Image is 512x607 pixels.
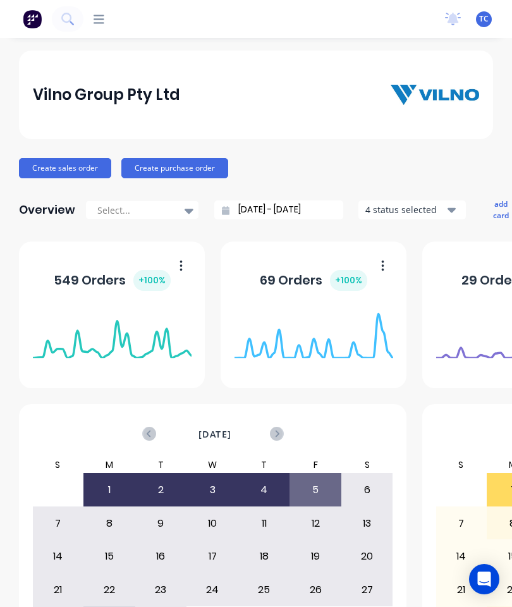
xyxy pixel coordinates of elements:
div: W [186,457,238,472]
div: 8 [84,508,135,539]
div: 26 [290,574,341,606]
div: + 100 % [133,270,171,291]
div: 25 [239,574,290,606]
div: 23 [136,574,186,606]
div: 14 [436,541,487,572]
div: 16 [136,541,186,572]
div: 2 [136,474,186,506]
div: S [32,457,84,472]
div: 7 [436,508,487,539]
div: 19 [290,541,341,572]
div: F [290,457,341,472]
div: 24 [187,574,238,606]
div: T [238,457,290,472]
div: T [135,457,187,472]
div: S [436,457,487,472]
div: 10 [187,508,238,539]
div: 12 [290,508,341,539]
div: 3 [187,474,238,506]
img: Factory [23,9,42,28]
div: Open Intercom Messenger [469,564,499,594]
div: 18 [239,541,290,572]
div: 4 [239,474,290,506]
div: + 100 % [330,270,367,291]
div: 7 [33,508,83,539]
div: 6 [342,474,393,506]
span: TC [479,13,489,25]
div: 27 [342,574,393,606]
div: 9 [136,508,186,539]
button: 4 status selected [358,200,466,219]
div: Overview [19,197,75,223]
span: [DATE] [198,427,231,441]
div: 549 Orders [54,270,171,291]
div: 1 [84,474,135,506]
div: S [341,457,393,472]
div: 17 [187,541,238,572]
div: 20 [342,541,393,572]
div: M [83,457,135,472]
div: 4 status selected [365,203,445,216]
div: 21 [33,574,83,606]
div: Vilno Group Pty Ltd [33,82,180,107]
div: 11 [239,508,290,539]
div: 21 [436,574,487,606]
div: 13 [342,508,393,539]
div: 14 [33,541,83,572]
button: Create purchase order [121,158,228,178]
div: 15 [84,541,135,572]
div: 22 [84,574,135,606]
img: Vilno Group Pty Ltd [391,85,479,105]
div: 5 [290,474,341,506]
div: 69 Orders [260,270,367,291]
button: Create sales order [19,158,111,178]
